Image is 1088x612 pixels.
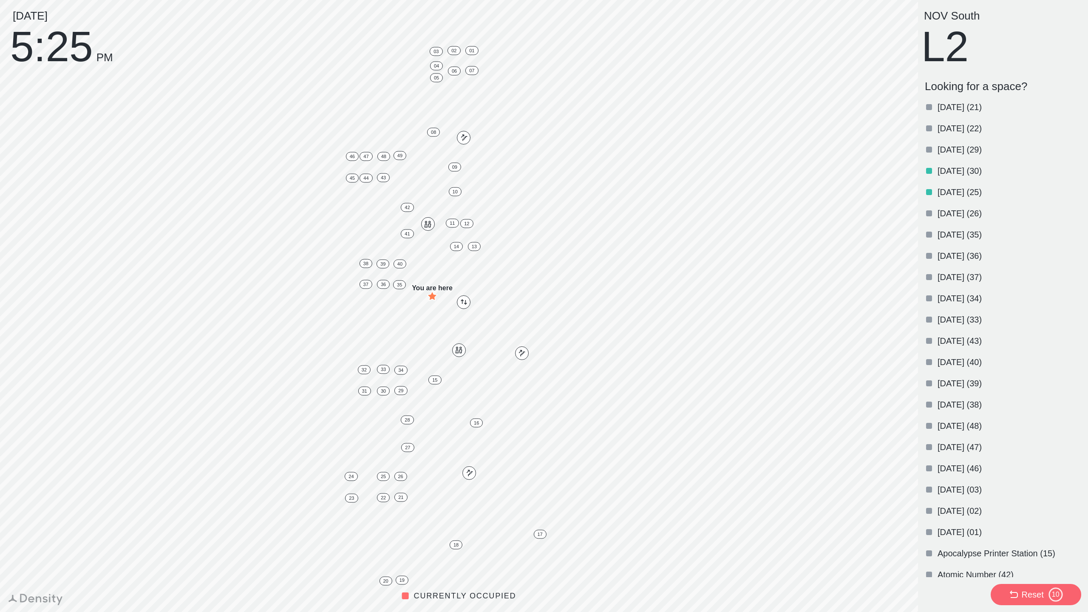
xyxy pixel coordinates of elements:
[938,377,1079,389] p: [DATE] (39)
[938,292,1079,304] p: [DATE] (34)
[1021,589,1043,601] div: Reset
[938,122,1079,134] p: [DATE] (22)
[938,101,1079,113] p: [DATE] (21)
[938,356,1079,368] p: [DATE] (40)
[938,505,1079,517] p: [DATE] (02)
[1048,590,1063,599] div: 10
[938,547,1079,559] p: Apocalypse Printer Station (15)
[938,569,1079,581] p: Atomic Number (42)
[938,420,1079,432] p: [DATE] (48)
[938,335,1079,347] p: [DATE] (43)
[938,229,1079,241] p: [DATE] (35)
[991,584,1081,605] button: Reset10
[938,186,1079,198] p: [DATE] (25)
[938,165,1079,177] p: [DATE] (30)
[938,144,1079,156] p: [DATE] (29)
[938,526,1079,538] p: [DATE] (01)
[938,271,1079,283] p: [DATE] (37)
[925,80,1081,93] p: Looking for a space?
[938,441,1079,453] p: [DATE] (47)
[938,399,1079,411] p: [DATE] (38)
[938,250,1079,262] p: [DATE] (36)
[938,314,1079,326] p: [DATE] (33)
[938,462,1079,474] p: [DATE] (46)
[938,207,1079,219] p: [DATE] (26)
[938,484,1079,496] p: [DATE] (03)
